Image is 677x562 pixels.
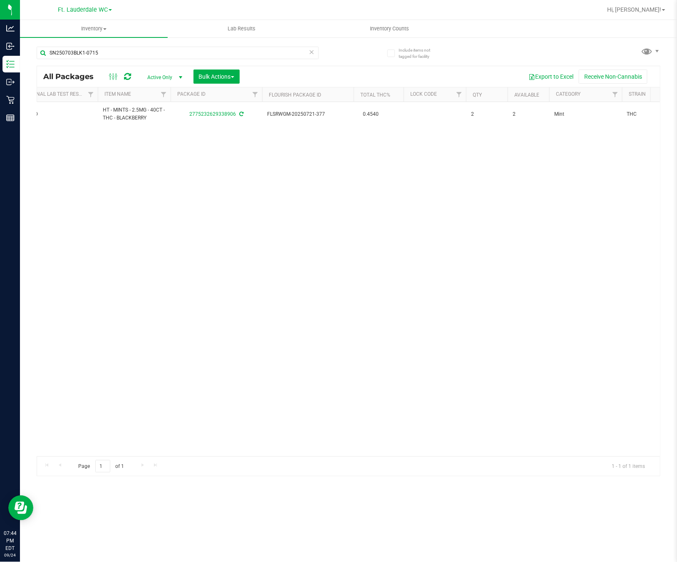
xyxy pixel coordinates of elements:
inline-svg: Retail [6,96,15,104]
inline-svg: Inventory [6,60,15,68]
button: Export to Excel [523,70,579,84]
span: Hi, [PERSON_NAME]! [607,6,661,13]
a: Inventory [20,20,168,37]
button: Receive Non-Cannabis [579,70,647,84]
a: Item Name [104,91,131,97]
iframe: Resource center [8,495,33,520]
button: Bulk Actions [193,70,240,84]
span: Ft. Lauderdale WC [58,6,108,13]
span: Inventory Counts [359,25,420,32]
a: Available [514,92,539,98]
input: 1 [95,460,110,473]
p: 09/24 [4,552,16,558]
span: Clear [309,47,315,57]
span: FLSRWGM-20250721-377 [267,110,349,118]
span: 2 [513,110,544,118]
a: Package ID [177,91,206,97]
a: 2775232629338906 [189,111,236,117]
a: Filter [452,87,466,102]
a: Filter [608,87,622,102]
a: Filter [248,87,262,102]
a: Lab Results [168,20,315,37]
a: External Lab Test Result [21,91,87,97]
span: 1 - 1 of 1 items [605,460,652,472]
a: Flourish Package ID [269,92,321,98]
input: Search Package ID, Item Name, SKU, Lot or Part Number... [37,47,319,59]
span: All Packages [43,72,102,81]
span: HT - MINTS - 2.5MG - 40CT - THC - BLACKBERRY [103,106,166,122]
span: Inventory [20,25,168,32]
span: 0.4540 [359,108,383,120]
span: Bulk Actions [199,73,234,80]
a: Filter [84,87,98,102]
a: Qty [473,92,482,98]
inline-svg: Inbound [6,42,15,50]
span: Page of 1 [71,460,131,473]
span: 2 [471,110,503,118]
a: Strain [629,91,646,97]
span: Mint [554,110,617,118]
span: Include items not tagged for facility [399,47,440,60]
p: 07:44 PM EDT [4,530,16,552]
inline-svg: Analytics [6,24,15,32]
a: Filter [157,87,171,102]
a: Inventory Counts [316,20,464,37]
inline-svg: Reports [6,114,15,122]
a: Category [556,91,580,97]
a: Lock Code [410,91,437,97]
inline-svg: Outbound [6,78,15,86]
span: Lab Results [216,25,267,32]
a: Total THC% [360,92,390,98]
span: Sync from Compliance System [238,111,243,117]
span: PASSED [20,110,93,118]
